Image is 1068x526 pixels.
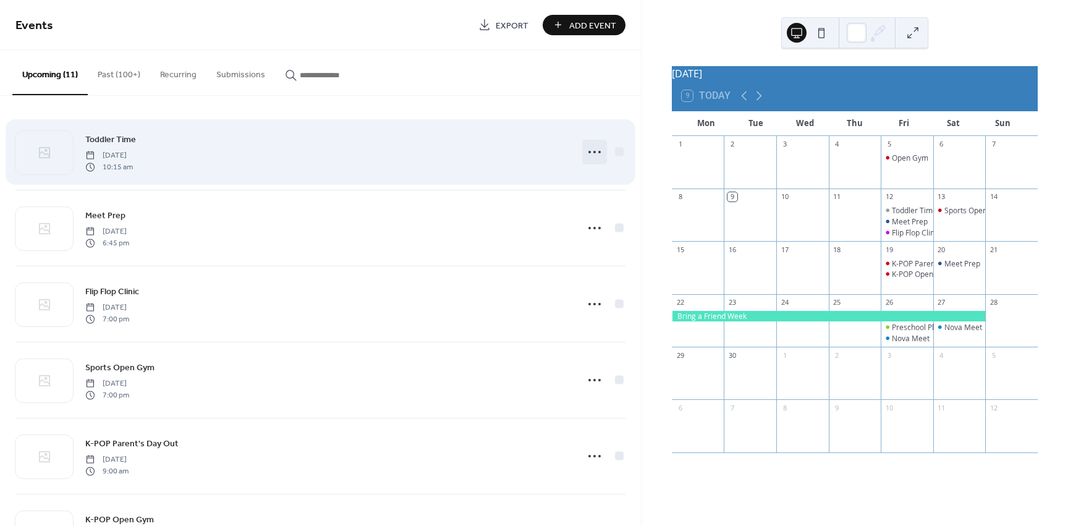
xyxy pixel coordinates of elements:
[727,350,737,360] div: 30
[85,286,139,299] span: Flip Flop Clinic
[881,216,933,227] div: Meet Prep
[85,454,129,465] span: [DATE]
[85,360,155,375] a: Sports Open Gym
[833,192,842,201] div: 11
[569,19,616,32] span: Add Event
[989,403,998,412] div: 12
[727,403,737,412] div: 7
[884,298,894,307] div: 26
[892,216,928,227] div: Meet Prep
[780,192,789,201] div: 10
[672,311,986,321] div: Bring a Friend Week
[944,322,982,333] div: Nova Meet
[780,298,789,307] div: 24
[85,208,125,223] a: Meet Prep
[682,111,731,136] div: Mon
[989,298,998,307] div: 28
[85,465,129,477] span: 9:00 am
[933,258,986,269] div: Meet Prep
[937,298,946,307] div: 27
[892,153,928,163] div: Open Gym
[727,140,737,149] div: 2
[85,134,136,146] span: Toddler Time
[780,403,789,412] div: 8
[884,192,894,201] div: 12
[676,298,685,307] div: 22
[879,111,929,136] div: Fri
[85,362,155,375] span: Sports Open Gym
[150,50,206,94] button: Recurring
[780,350,789,360] div: 1
[833,140,842,149] div: 4
[892,333,930,344] div: Nova Meet
[937,140,946,149] div: 6
[676,245,685,254] div: 15
[85,302,129,313] span: [DATE]
[85,226,129,237] span: [DATE]
[933,205,986,216] div: Sports Open Gym
[833,350,842,360] div: 2
[15,14,53,38] span: Events
[892,322,957,333] div: Preschool Playdate
[85,210,125,223] span: Meet Prep
[937,245,946,254] div: 20
[989,245,998,254] div: 21
[676,350,685,360] div: 29
[781,111,830,136] div: Wed
[85,436,179,451] a: K-POP Parent's Day Out
[884,245,894,254] div: 19
[85,150,133,161] span: [DATE]
[676,140,685,149] div: 1
[884,403,894,412] div: 10
[543,15,625,35] button: Add Event
[881,258,933,269] div: K-POP Parent's Day Out
[944,205,1005,216] div: Sports Open Gym
[833,403,842,412] div: 9
[937,403,946,412] div: 11
[881,322,933,333] div: Preschool Playdate
[85,132,136,146] a: Toddler Time
[881,153,933,163] div: Open Gym
[780,245,789,254] div: 17
[727,298,737,307] div: 23
[892,205,937,216] div: Toddler Time
[989,192,998,201] div: 14
[731,111,781,136] div: Tue
[978,111,1028,136] div: Sun
[944,258,980,269] div: Meet Prep
[88,50,150,94] button: Past (100+)
[929,111,978,136] div: Sat
[85,438,179,451] span: K-POP Parent's Day Out
[884,350,894,360] div: 3
[933,322,986,333] div: Nova Meet
[85,237,129,248] span: 6:45 pm
[937,192,946,201] div: 13
[892,269,951,279] div: K-POP Open Gym
[833,298,842,307] div: 25
[676,403,685,412] div: 6
[496,19,528,32] span: Export
[85,389,129,401] span: 7:00 pm
[989,350,998,360] div: 5
[206,50,275,94] button: Submissions
[892,227,940,238] div: Flip Flop Clinic
[881,333,933,344] div: Nova Meet
[676,192,685,201] div: 8
[85,284,139,299] a: Flip Flop Clinic
[833,245,842,254] div: 18
[12,50,88,95] button: Upcoming (11)
[892,258,973,269] div: K-POP Parent's Day Out
[881,269,933,279] div: K-POP Open Gym
[727,245,737,254] div: 16
[989,140,998,149] div: 7
[884,140,894,149] div: 5
[881,205,933,216] div: Toddler Time
[85,161,133,172] span: 10:15 am
[672,66,1038,81] div: [DATE]
[881,227,933,238] div: Flip Flop Clinic
[85,378,129,389] span: [DATE]
[780,140,789,149] div: 3
[85,313,129,325] span: 7:00 pm
[469,15,538,35] a: Export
